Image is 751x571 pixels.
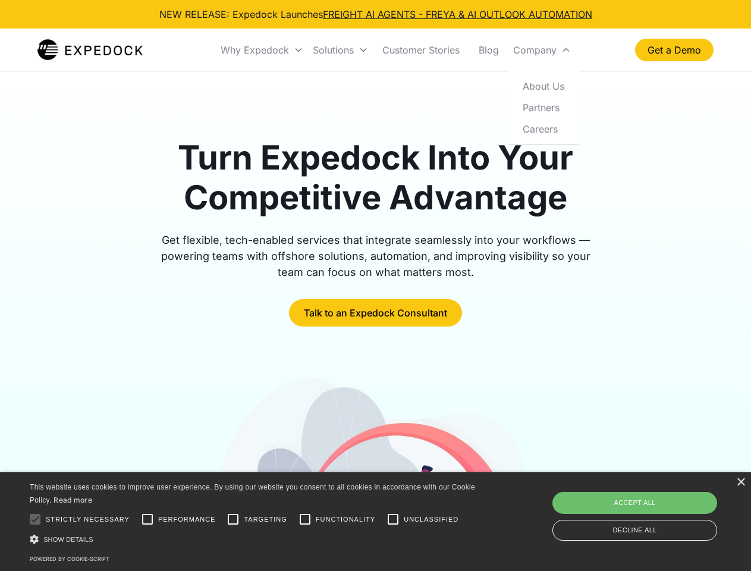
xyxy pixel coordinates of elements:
[158,514,216,525] span: Performance
[313,44,354,56] div: Solutions
[316,514,375,525] span: Functionality
[323,8,592,20] a: FREIGHT AI AGENTS - FREYA & AI OUTLOOK AUTOMATION
[216,30,308,70] div: Why Expedock
[147,232,604,280] div: Get flexible, tech-enabled services that integrate seamlessly into your workflows — powering team...
[147,138,604,218] h1: Turn Expedock Into Your Competitive Advantage
[513,75,574,96] a: About Us
[30,533,479,545] div: Show details
[37,38,143,62] a: home
[635,39,714,61] a: Get a Demo
[513,96,574,118] a: Partners
[308,30,373,70] div: Solutions
[553,443,751,571] iframe: Chat Widget
[404,514,458,525] span: Unclassified
[221,44,289,56] div: Why Expedock
[30,556,109,562] a: Powered by cookie-script
[159,7,592,21] div: NEW RELEASE: Expedock Launches
[37,38,143,62] img: Expedock Logo
[30,483,475,505] span: This website uses cookies to improve user experience. By using our website you consent to all coo...
[289,299,462,327] a: Talk to an Expedock Consultant
[244,514,287,525] span: Targeting
[46,514,130,525] span: Strictly necessary
[373,30,469,70] a: Customer Stories
[54,495,92,504] a: Read more
[508,30,576,70] div: Company
[513,44,557,56] div: Company
[43,536,93,543] span: Show details
[508,70,579,145] nav: Company
[469,30,508,70] a: Blog
[513,118,574,139] a: Careers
